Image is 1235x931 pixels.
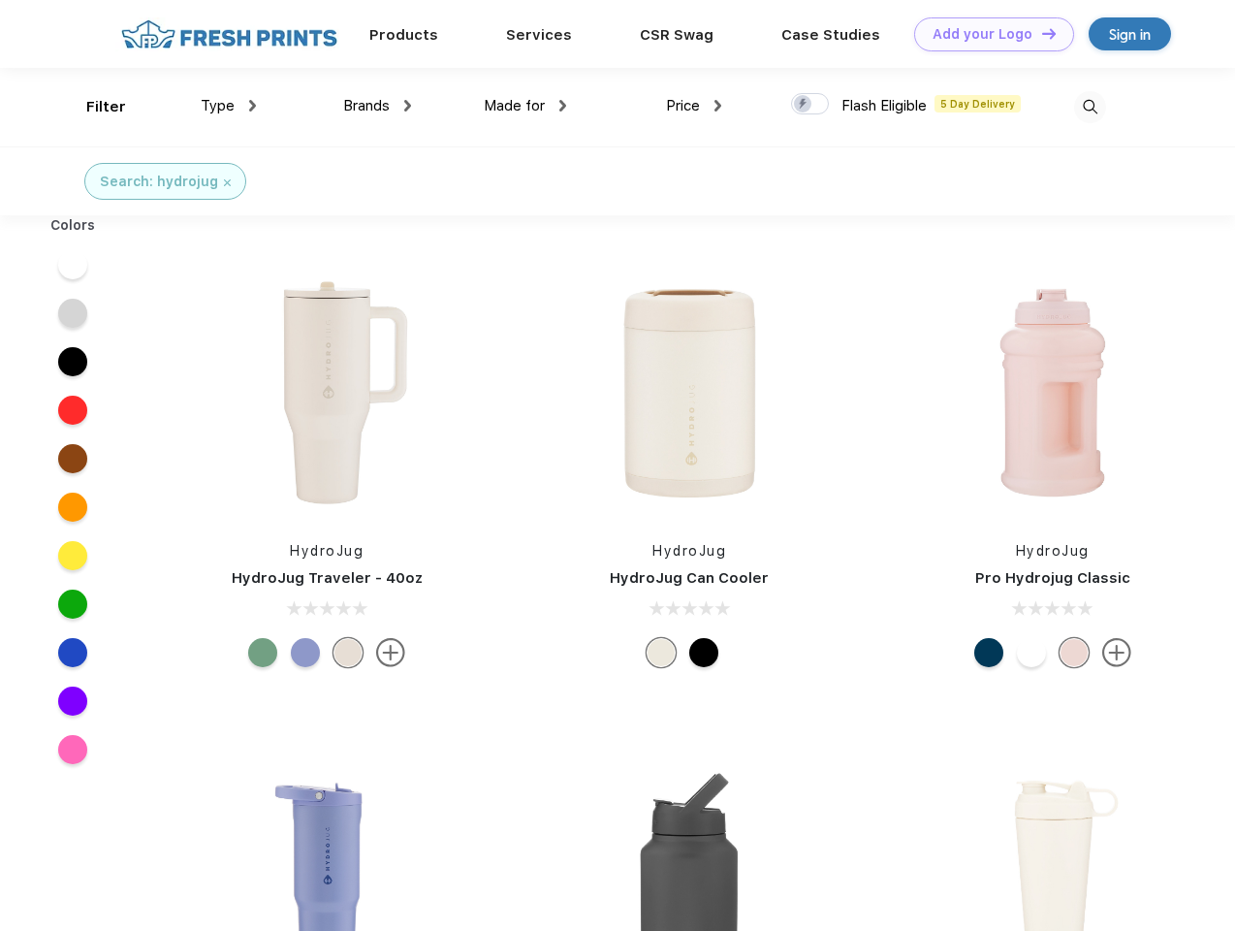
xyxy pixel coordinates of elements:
[291,638,320,667] div: Peri
[333,638,363,667] div: Cream
[224,179,231,186] img: filter_cancel.svg
[666,97,700,114] span: Price
[652,543,726,559] a: HydroJug
[1017,638,1046,667] div: White
[1060,638,1089,667] div: Pink Sand
[232,569,423,587] a: HydroJug Traveler - 40oz
[115,17,343,51] img: fo%20logo%202.webp
[1102,638,1131,667] img: more.svg
[86,96,126,118] div: Filter
[36,215,111,236] div: Colors
[376,638,405,667] img: more.svg
[248,638,277,667] div: Sage
[1074,91,1106,123] img: desktop_search.svg
[689,638,718,667] div: Black
[714,100,721,112] img: dropdown.png
[560,264,818,522] img: func=resize&h=266
[201,97,235,114] span: Type
[974,638,1003,667] div: Navy
[924,264,1182,522] img: func=resize&h=266
[934,95,1021,112] span: 5 Day Delivery
[1089,17,1171,50] a: Sign in
[343,97,390,114] span: Brands
[647,638,676,667] div: Cream
[484,97,545,114] span: Made for
[933,26,1032,43] div: Add your Logo
[249,100,256,112] img: dropdown.png
[841,97,927,114] span: Flash Eligible
[290,543,364,559] a: HydroJug
[1109,23,1151,46] div: Sign in
[100,172,218,192] div: Search: hydrojug
[975,569,1130,587] a: Pro Hydrojug Classic
[198,264,456,522] img: func=resize&h=266
[610,569,769,587] a: HydroJug Can Cooler
[559,100,566,112] img: dropdown.png
[1016,543,1090,559] a: HydroJug
[369,26,438,44] a: Products
[1042,28,1056,39] img: DT
[404,100,411,112] img: dropdown.png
